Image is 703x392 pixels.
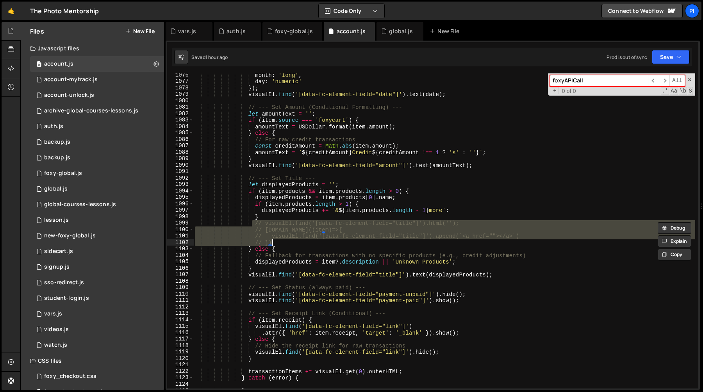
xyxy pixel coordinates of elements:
h2: Files [30,27,44,36]
div: student-login.js [44,295,89,302]
a: Connect to Webflow [601,4,683,18]
div: 1099 [167,220,194,226]
div: 1093 [167,181,194,188]
button: Debug [658,222,691,234]
div: foxy_checkout.css [44,373,96,380]
div: vars.js [44,310,62,317]
div: auth.js [44,123,63,130]
div: 1119 [167,349,194,355]
div: new-foxy-global.js [44,232,96,239]
div: New File [430,27,462,35]
div: 13533/40053.js [30,228,164,244]
div: 1110 [167,291,194,298]
div: 1117 [167,336,194,342]
div: 1078 [167,85,194,91]
span: CaseSensitive Search [670,87,678,95]
div: 13533/46953.js [30,290,164,306]
div: 1101 [167,233,194,239]
div: 1098 [167,214,194,220]
span: RegExp Search [661,87,669,95]
div: 1090 [167,162,194,169]
div: 1121 [167,362,194,368]
div: 1082 [167,110,194,117]
div: 1116 [167,330,194,336]
span: Whole Word Search [679,87,687,95]
div: sso-redirect.js [44,279,84,286]
span: Search In Selection [688,87,693,95]
div: 1107 [167,271,194,278]
div: 1105 [167,258,194,265]
span: ​ [659,75,670,86]
div: 1081 [167,104,194,110]
button: Explain [658,235,691,247]
div: 1106 [167,265,194,272]
div: CSS files [21,353,164,369]
div: account.js [337,27,366,35]
div: backup.js [44,154,70,161]
div: global.js [389,27,412,35]
div: 1088 [167,149,194,156]
div: account.js [44,61,73,68]
div: foxy-global.js [275,27,313,35]
div: watch.js [44,342,67,349]
div: account-unlock.js [44,92,94,99]
div: 1104 [167,252,194,259]
div: global.js [44,185,68,192]
div: sidecart.js [44,248,73,255]
button: Save [652,50,690,64]
div: Saved [191,54,228,61]
div: archive-global-courses-lessons.js [44,107,138,114]
div: Prod is out of sync [607,54,647,61]
div: 1114 [167,317,194,323]
div: 13533/41206.js [30,87,164,103]
div: 13533/45030.js [30,150,164,166]
div: 13533/35292.js [30,197,164,212]
div: 13533/38527.js [30,337,164,353]
div: 1102 [167,239,194,246]
div: 1096 [167,201,194,207]
div: 1124 [167,381,194,388]
div: 13533/35472.js [30,212,164,228]
div: global-courses-lessons.js [44,201,116,208]
a: 🤙 [2,2,21,20]
div: 1080 [167,98,194,104]
div: 1 hour ago [205,54,228,61]
div: auth.js [227,27,246,35]
div: backup.js [44,139,70,146]
div: 1112 [167,304,194,310]
div: 1087 [167,143,194,149]
span: Toggle Replace mode [551,87,559,94]
div: 1094 [167,188,194,194]
div: 1109 [167,284,194,291]
div: 1108 [167,278,194,285]
span: 0 of 0 [559,88,579,94]
div: 13533/39483.js [30,181,164,197]
div: Pi [685,4,699,18]
div: 1115 [167,323,194,330]
div: 13533/42246.js [30,322,164,337]
button: Code Only [319,4,384,18]
div: 13533/34220.js [30,56,164,72]
div: 13533/34034.js [30,119,164,134]
div: foxy-global.js [44,170,82,177]
div: 13533/38628.js [30,72,164,87]
div: 13533/43968.js [30,103,164,119]
span: 0 [37,62,41,68]
div: signup.js [44,264,70,271]
span: Alt-Enter [669,75,685,86]
div: 1084 [167,123,194,130]
div: 1077 [167,78,194,85]
div: 1095 [167,194,194,201]
div: 13533/47004.js [30,275,164,290]
div: 1076 [167,72,194,78]
div: 13533/43446.js [30,244,164,259]
div: vars.js [178,27,196,35]
div: 1100 [167,226,194,233]
input: Search for [550,75,648,86]
div: 1092 [167,175,194,182]
div: 13533/34219.js [30,166,164,181]
div: 1083 [167,117,194,123]
div: videos.js [44,326,69,333]
div: 1097 [167,207,194,214]
div: 1103 [167,246,194,252]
